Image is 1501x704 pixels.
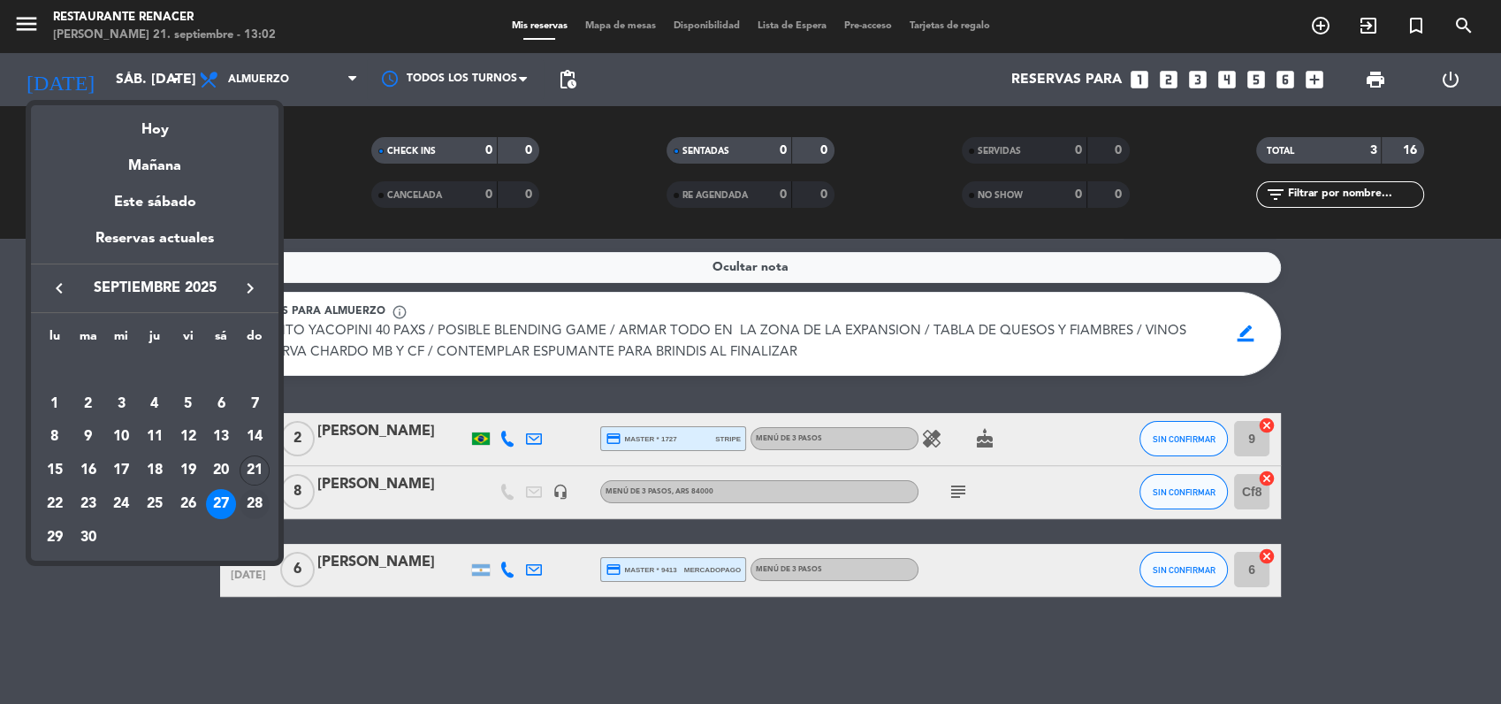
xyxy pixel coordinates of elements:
[104,387,138,421] td: 3 de septiembre de 2025
[73,389,103,419] div: 2
[238,387,271,421] td: 7 de septiembre de 2025
[238,326,271,354] th: domingo
[205,326,239,354] th: sábado
[138,387,171,421] td: 4 de septiembre de 2025
[171,387,205,421] td: 5 de septiembre de 2025
[72,326,105,354] th: martes
[40,489,70,519] div: 22
[104,326,138,354] th: miércoles
[240,389,270,419] div: 7
[206,389,236,419] div: 6
[106,423,136,453] div: 10
[104,454,138,487] td: 17 de septiembre de 2025
[240,278,261,299] i: keyboard_arrow_right
[206,455,236,486] div: 20
[73,489,103,519] div: 23
[38,521,72,555] td: 29 de septiembre de 2025
[238,487,271,521] td: 28 de septiembre de 2025
[38,326,72,354] th: lunes
[171,326,205,354] th: viernes
[38,454,72,487] td: 15 de septiembre de 2025
[38,421,72,455] td: 8 de septiembre de 2025
[173,455,203,486] div: 19
[138,421,171,455] td: 11 de septiembre de 2025
[106,455,136,486] div: 17
[43,277,75,300] button: keyboard_arrow_left
[31,227,278,264] div: Reservas actuales
[206,423,236,453] div: 13
[73,523,103,553] div: 30
[138,326,171,354] th: jueves
[205,421,239,455] td: 13 de septiembre de 2025
[173,423,203,453] div: 12
[140,389,170,419] div: 4
[171,454,205,487] td: 19 de septiembre de 2025
[38,487,72,521] td: 22 de septiembre de 2025
[73,423,103,453] div: 9
[173,489,203,519] div: 26
[238,454,271,487] td: 21 de septiembre de 2025
[171,421,205,455] td: 12 de septiembre de 2025
[173,389,203,419] div: 5
[75,277,234,300] span: septiembre 2025
[31,142,278,178] div: Mañana
[72,387,105,421] td: 2 de septiembre de 2025
[138,454,171,487] td: 18 de septiembre de 2025
[40,455,70,486] div: 15
[40,389,70,419] div: 1
[238,421,271,455] td: 14 de septiembre de 2025
[40,423,70,453] div: 8
[106,489,136,519] div: 24
[31,105,278,142] div: Hoy
[206,489,236,519] div: 27
[72,487,105,521] td: 23 de septiembre de 2025
[138,487,171,521] td: 25 de septiembre de 2025
[171,487,205,521] td: 26 de septiembre de 2025
[240,423,270,453] div: 14
[72,421,105,455] td: 9 de septiembre de 2025
[205,387,239,421] td: 6 de septiembre de 2025
[140,455,170,486] div: 18
[140,489,170,519] div: 25
[234,277,266,300] button: keyboard_arrow_right
[106,389,136,419] div: 3
[72,454,105,487] td: 16 de septiembre de 2025
[72,521,105,555] td: 30 de septiembre de 2025
[205,454,239,487] td: 20 de septiembre de 2025
[205,487,239,521] td: 27 de septiembre de 2025
[240,455,270,486] div: 21
[104,421,138,455] td: 10 de septiembre de 2025
[40,523,70,553] div: 29
[140,423,170,453] div: 11
[73,455,103,486] div: 16
[38,387,72,421] td: 1 de septiembre de 2025
[31,178,278,227] div: Este sábado
[49,278,70,299] i: keyboard_arrow_left
[38,354,271,387] td: SEP.
[104,487,138,521] td: 24 de septiembre de 2025
[240,489,270,519] div: 28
